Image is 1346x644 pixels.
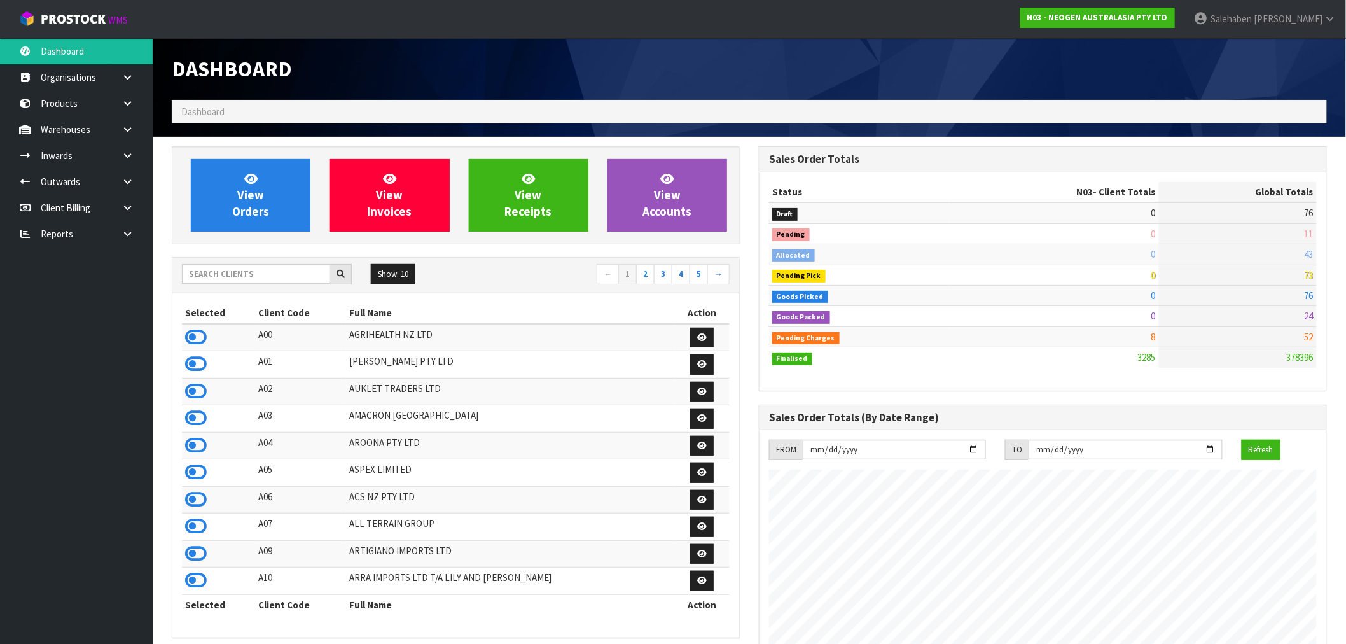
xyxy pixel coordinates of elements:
[255,459,346,487] td: A05
[346,568,674,595] td: ARRA IMPORTS LTD T/A LILY AND [PERSON_NAME]
[636,264,655,284] a: 2
[654,264,672,284] a: 3
[1005,440,1029,460] div: TO
[772,228,810,241] span: Pending
[1077,186,1093,198] span: N03
[950,182,1159,202] th: - Client Totals
[772,208,798,221] span: Draft
[1287,351,1314,363] span: 378396
[182,303,255,323] th: Selected
[41,11,106,27] span: ProStock
[346,324,674,351] td: AGRIHEALTH NZ LTD
[1305,248,1314,260] span: 43
[181,106,225,118] span: Dashboard
[1151,248,1156,260] span: 0
[1151,331,1156,343] span: 8
[772,291,828,304] span: Goods Picked
[772,270,826,283] span: Pending Pick
[19,11,35,27] img: cube-alt.png
[330,159,449,232] a: ViewInvoices
[1138,351,1156,363] span: 3285
[769,412,1317,424] h3: Sales Order Totals (By Date Range)
[1151,269,1156,281] span: 0
[1305,331,1314,343] span: 52
[1305,207,1314,219] span: 76
[346,378,674,405] td: AUKLET TRADERS LTD
[346,459,674,487] td: ASPEX LIMITED
[346,594,674,615] th: Full Name
[769,153,1317,165] h3: Sales Order Totals
[607,159,727,232] a: ViewAccounts
[255,514,346,541] td: A07
[1151,228,1156,240] span: 0
[172,55,292,82] span: Dashboard
[1305,310,1314,322] span: 24
[255,540,346,568] td: A09
[1305,269,1314,281] span: 73
[1305,228,1314,240] span: 11
[182,264,330,284] input: Search clients
[232,171,269,219] span: View Orders
[255,324,346,351] td: A00
[674,303,730,323] th: Action
[346,432,674,459] td: AROONA PTY LTD
[255,594,346,615] th: Client Code
[772,311,830,324] span: Goods Packed
[772,353,812,365] span: Finalised
[255,486,346,514] td: A06
[1254,13,1322,25] span: [PERSON_NAME]
[191,159,310,232] a: ViewOrders
[367,171,412,219] span: View Invoices
[346,486,674,514] td: ACS NZ PTY LTD
[597,264,619,284] a: ←
[769,182,950,202] th: Status
[674,594,730,615] th: Action
[690,264,708,284] a: 5
[707,264,730,284] a: →
[1151,310,1156,322] span: 0
[642,171,691,219] span: View Accounts
[255,568,346,595] td: A10
[346,351,674,379] td: [PERSON_NAME] PTY LTD
[769,440,803,460] div: FROM
[505,171,552,219] span: View Receipts
[346,303,674,323] th: Full Name
[469,159,588,232] a: ViewReceipts
[255,351,346,379] td: A01
[108,14,128,26] small: WMS
[255,405,346,433] td: A03
[1151,207,1156,219] span: 0
[255,432,346,459] td: A04
[346,405,674,433] td: AMACRON [GEOGRAPHIC_DATA]
[255,378,346,405] td: A02
[1151,290,1156,302] span: 0
[465,264,730,286] nav: Page navigation
[1305,290,1314,302] span: 76
[371,264,415,284] button: Show: 10
[346,540,674,568] td: ARTIGIANO IMPORTS LTD
[1159,182,1317,202] th: Global Totals
[346,514,674,541] td: ALL TERRAIN GROUP
[1211,13,1252,25] span: Salehaben
[1242,440,1280,460] button: Refresh
[1027,12,1168,23] strong: N03 - NEOGEN AUSTRALASIA PTY LTD
[255,303,346,323] th: Client Code
[772,332,840,345] span: Pending Charges
[772,249,815,262] span: Allocated
[672,264,690,284] a: 4
[182,594,255,615] th: Selected
[618,264,637,284] a: 1
[1020,8,1175,28] a: N03 - NEOGEN AUSTRALASIA PTY LTD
